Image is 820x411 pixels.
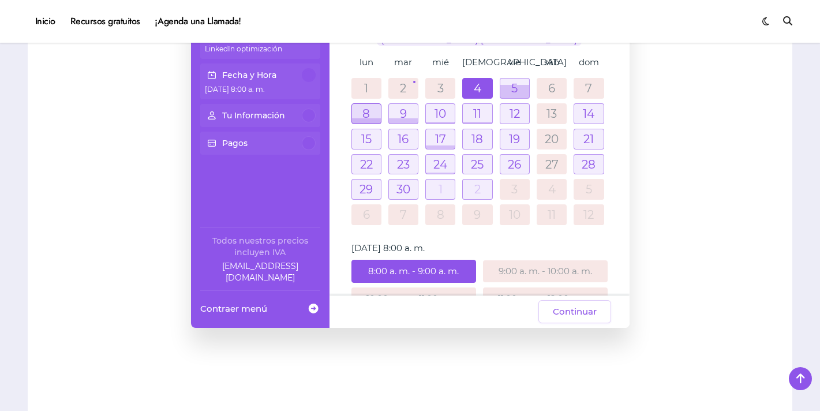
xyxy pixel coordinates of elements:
a: domingo [579,51,599,73]
a: 5 de octubre de 2025 [586,184,592,195]
td: 4 de octubre de 2025 [533,177,570,202]
td: 8 de septiembre de 2025 [348,101,385,126]
td: 3 de octubre de 2025 [496,177,533,202]
td: 8 de octubre de 2025 [422,202,459,227]
a: sábado [544,51,559,73]
a: 11 de octubre de 2025 [548,209,556,221]
td: 1 de septiembre de 2025 [348,76,385,101]
a: 12 de octubre de 2025 [583,209,594,221]
td: 19 de septiembre de 2025 [496,126,533,152]
button: Continuar [538,300,611,323]
span: [DATE] 8:00 a. m. [205,85,265,94]
a: 9 de octubre de 2025 [474,209,481,221]
td: 12 de septiembre de 2025 [496,101,533,126]
p: Fecha y Hora [222,69,276,81]
a: martes [394,51,412,73]
td: 7 de octubre de 2025 [385,202,422,227]
td: 21 de septiembre de 2025 [570,126,607,152]
div: [DATE] 8:00 a. m. [348,241,611,255]
td: 25 de septiembre de 2025 [459,152,496,177]
td: 1 de octubre de 2025 [422,177,459,202]
td: 24 de septiembre de 2025 [422,152,459,177]
a: 20 de septiembre de 2025 [545,133,559,145]
a: 7 de septiembre de 2025 [585,83,592,94]
a: ¡Agenda una Llamada! [148,6,249,37]
td: 5 de octubre de 2025 [570,177,607,202]
a: 6 de octubre de 2025 [363,209,370,221]
td: 14 de septiembre de 2025 [570,101,607,126]
td: 26 de septiembre de 2025 [496,152,533,177]
td: 3 de septiembre de 2025 [422,76,459,101]
td: 27 de septiembre de 2025 [533,152,570,177]
td: 7 de septiembre de 2025 [570,76,607,101]
div: Todos nuestros precios incluyen IVA [200,235,320,258]
td: 11 de octubre de 2025 [533,202,570,227]
td: 10 de octubre de 2025 [496,202,533,227]
td: 9 de octubre de 2025 [459,202,496,227]
p: Tu Información [222,110,285,121]
td: 10 de septiembre de 2025 [422,101,459,126]
td: 16 de septiembre de 2025 [385,126,422,152]
td: 6 de octubre de 2025 [348,202,385,227]
span: Continuar [553,305,597,319]
td: 29 de septiembre de 2025 [348,177,385,202]
td: 12 de octubre de 2025 [570,202,607,227]
td: 9 de septiembre de 2025 [385,101,422,126]
a: 2 de septiembre de 2025 [400,83,406,94]
a: 4 de octubre de 2025 [548,184,556,195]
a: viernes [508,51,521,73]
td: 13 de septiembre de 2025 [533,101,570,126]
td: 15 de septiembre de 2025 [348,126,385,152]
td: 4 de septiembre de 2025 [459,76,496,101]
a: 3 de septiembre de 2025 [437,83,444,94]
td: 18 de septiembre de 2025 [459,126,496,152]
a: 3 de octubre de 2025 [511,184,518,195]
a: 27 de septiembre de 2025 [545,159,559,170]
a: jueves [462,51,567,73]
span: LinkedIn optimización [205,44,282,53]
td: 22 de septiembre de 2025 [348,152,385,177]
div: 11:00 a. m. - 12:00 p. m. [483,287,608,309]
a: 1 de septiembre de 2025 [364,83,368,94]
p: Pagos [222,137,248,149]
div: 8:00 a. m. - 9:00 a. m. [351,260,476,283]
td: 17 de septiembre de 2025 [422,126,459,152]
a: 13 de septiembre de 2025 [546,108,557,119]
td: 2 de septiembre de 2025 [385,76,422,101]
a: miércoles [432,51,449,73]
a: Company email: ayuda@elhadadelasvacantes.com [200,260,320,283]
a: Inicio [28,6,63,37]
a: lunes [360,51,373,73]
a: 6 de septiembre de 2025 [548,83,555,94]
div: 9:00 a. m. - 10:00 a. m. [483,260,608,282]
td: 23 de septiembre de 2025 [385,152,422,177]
a: 7 de octubre de 2025 [400,209,407,221]
a: 8 de octubre de 2025 [437,209,444,221]
span: Contraer menú [200,302,267,315]
td: 11 de septiembre de 2025 [459,101,496,126]
td: 28 de septiembre de 2025 [570,152,607,177]
a: Recursos gratuitos [63,6,148,37]
a: 10 de octubre de 2025 [509,209,521,221]
td: 20 de septiembre de 2025 [533,126,570,152]
td: 5 de septiembre de 2025 [496,76,533,101]
td: 30 de septiembre de 2025 [385,177,422,202]
td: 6 de septiembre de 2025 [533,76,570,101]
td: 2 de octubre de 2025 [459,177,496,202]
div: 10:00 a. m. - 11:00 a. m. [351,287,476,309]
